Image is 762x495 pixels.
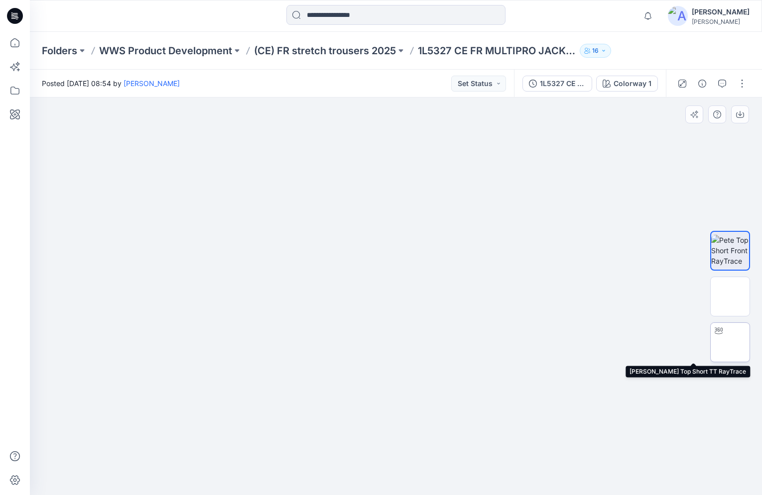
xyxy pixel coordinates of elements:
[692,6,750,18] div: [PERSON_NAME]
[580,44,611,58] button: 16
[254,44,396,58] a: (CE) FR stretch trousers 2025
[614,78,651,89] div: Colorway 1
[692,18,750,25] div: [PERSON_NAME]
[668,6,688,26] img: avatar
[42,78,180,89] span: Posted [DATE] 08:54 by
[159,59,634,495] img: eyJhbGciOiJIUzI1NiIsImtpZCI6IjAiLCJzbHQiOiJzZXMiLCJ0eXAiOiJKV1QifQ.eyJkYXRhIjp7InR5cGUiOiJzdG9yYW...
[124,79,180,88] a: [PERSON_NAME]
[99,44,232,58] a: WWS Product Development
[42,44,77,58] a: Folders
[592,45,599,56] p: 16
[540,78,586,89] div: 1L5327 CE FR MULTIPRO JACKET NAVY
[596,76,658,92] button: Colorway 1
[711,326,750,358] img: Pete Top Short TT RayTrace
[418,44,576,58] p: 1L5327 CE FR MULTIPRO JACKET NAVY
[711,281,750,312] img: Pete Top Short Back RayTrace
[694,76,710,92] button: Details
[711,235,749,266] img: Pete Top Short Front RayTrace
[522,76,592,92] button: 1L5327 CE FR MULTIPRO JACKET NAVY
